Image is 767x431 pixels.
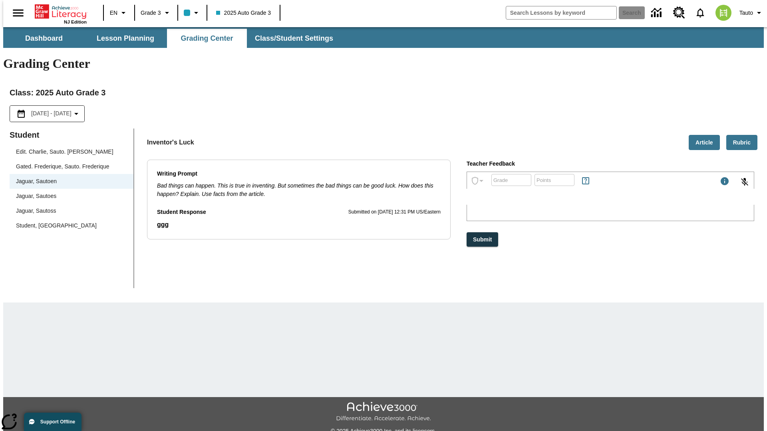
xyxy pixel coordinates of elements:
[506,6,616,19] input: search field
[25,34,63,43] span: Dashboard
[491,170,531,191] input: Grade: Letters, numbers, %, + and - are allowed.
[726,135,757,150] button: Rubric, Will open in new tab
[40,419,75,425] span: Support Offline
[85,29,165,48] button: Lesson Planning
[715,5,731,21] img: avatar image
[10,189,133,204] div: Jaguar, Sautoes
[668,2,690,24] a: Resource Center, Will open in new tab
[16,221,97,230] div: Student, [GEOGRAPHIC_DATA]
[10,86,757,99] h2: Class : 2025 Auto Grade 3
[3,56,764,71] h1: Grading Center
[10,174,133,189] div: Jaguar, Sautoen
[181,6,204,20] button: Class color is light blue. Change class color
[10,218,133,233] div: Student, [GEOGRAPHIC_DATA]
[147,138,194,147] p: Inventor's Luck
[535,174,574,186] div: Points: Must be equal to or less than 25.
[248,29,340,48] button: Class/Student Settings
[35,4,87,20] a: Home
[739,9,753,17] span: Tauto
[31,109,72,118] span: [DATE] - [DATE]
[137,6,175,20] button: Grade: Grade 3, Select a grade
[535,170,574,191] input: Points: Must be equal to or less than 25.
[4,29,84,48] button: Dashboard
[16,177,57,186] div: Jaguar, Sautoen
[72,109,81,119] svg: Collapse Date Range Filter
[491,174,531,186] div: Grade: Letters, numbers, %, + and - are allowed.
[157,182,441,198] p: Bad things can happen. This is true in inventing. But sometimes the bad things can be good luck. ...
[736,6,767,20] button: Profile/Settings
[735,172,754,192] button: Click to activate and allow voice recognition
[16,148,113,156] div: Edit. Charlie, Sauto. [PERSON_NAME]
[16,192,56,200] div: Jaguar, Sautoes
[646,2,668,24] a: Data Center
[690,2,711,23] a: Notifications
[467,232,498,247] button: Submit
[255,34,333,43] span: Class/Student Settings
[10,159,133,174] div: Gated. Frederique, Sauto. Frederique
[13,109,81,119] button: Select the date range menu item
[110,9,117,17] span: EN
[16,207,56,215] div: Jaguar, Sautoss
[467,160,754,168] p: Teacher Feedback
[3,27,764,48] div: SubNavbar
[106,6,132,20] button: Language: EN, Select a language
[216,9,271,17] span: 2025 Auto Grade 3
[141,9,161,17] span: Grade 3
[10,204,133,218] div: Jaguar, Sautoss
[348,208,441,216] p: Submitted on [DATE] 12:31 PM US/Eastern
[157,208,206,217] p: Student Response
[24,413,81,431] button: Support Offline
[97,34,154,43] span: Lesson Planning
[157,170,441,178] p: Writing Prompt
[3,29,340,48] div: SubNavbar
[578,173,594,189] button: Rules for Earning Points and Achievements, Will open in new tab
[181,34,233,43] span: Grading Center
[157,220,441,229] p: Student Response
[6,1,30,25] button: Open side menu
[10,144,133,159] div: Edit. Charlie, Sauto. [PERSON_NAME]
[336,402,431,422] img: Achieve3000 Differentiate Accelerate Achieve
[167,29,247,48] button: Grading Center
[689,135,720,150] button: Article, Will open in new tab
[10,129,133,141] p: Student
[35,3,87,24] div: Home
[16,162,109,171] div: Gated. Frederique, Sauto. Frederique
[64,20,87,24] span: NJ Edition
[157,220,441,229] p: ggg
[711,2,736,23] button: Select a new avatar
[720,176,729,188] div: Maximum 1000 characters Press Escape to exit toolbar and use left and right arrow keys to access ...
